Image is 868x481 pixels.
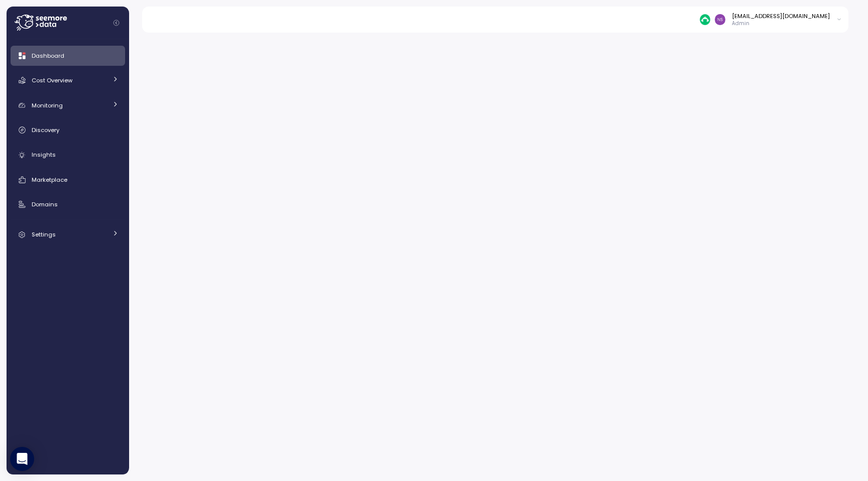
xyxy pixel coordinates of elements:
a: Domains [11,194,125,214]
a: Dashboard [11,46,125,66]
span: Domains [32,200,58,208]
a: Settings [11,224,125,245]
span: Monitoring [32,101,63,109]
span: Discovery [32,126,59,134]
span: Cost Overview [32,76,72,84]
img: d8f3371d50c36e321b0eb15bc94ec64c [715,14,725,25]
span: Settings [32,230,56,238]
span: Insights [32,151,56,159]
a: Monitoring [11,95,125,115]
button: Collapse navigation [110,19,123,27]
div: [EMAIL_ADDRESS][DOMAIN_NAME] [732,12,830,20]
div: Open Intercom Messenger [10,447,34,471]
a: Marketplace [11,170,125,190]
span: Marketplace [32,176,67,184]
img: 687cba7b7af778e9efcde14e.PNG [700,14,710,25]
p: Admin [732,20,830,27]
a: Cost Overview [11,70,125,90]
span: Dashboard [32,52,64,60]
a: Discovery [11,120,125,140]
a: Insights [11,145,125,165]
